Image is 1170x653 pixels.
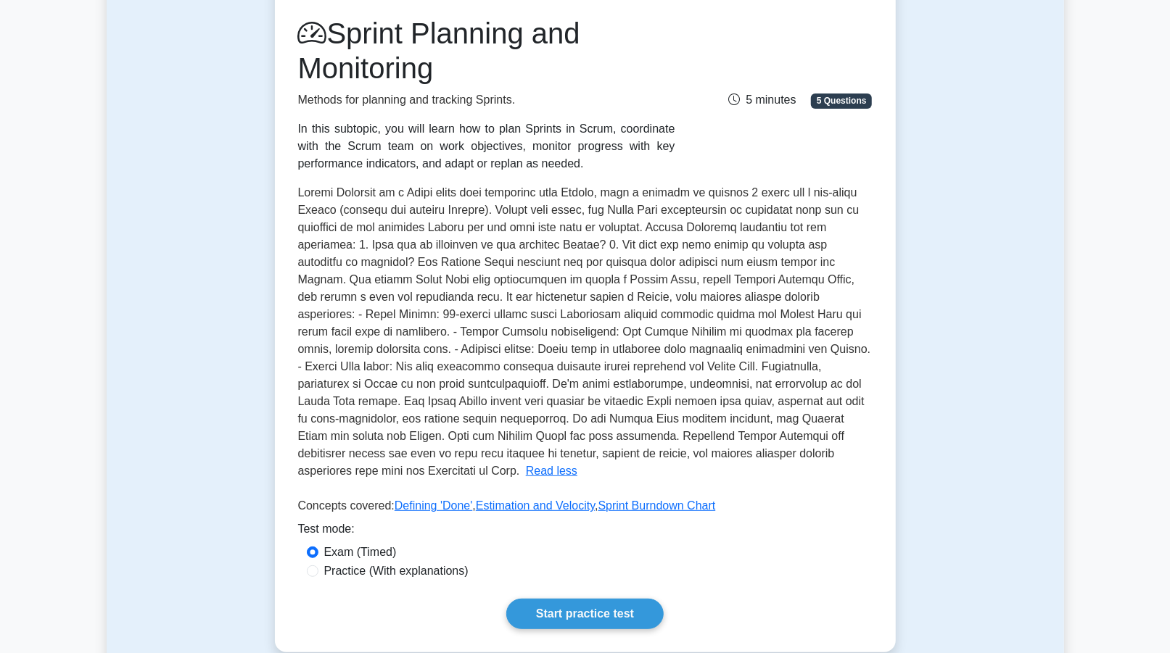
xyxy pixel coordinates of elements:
[598,499,716,512] a: Sprint Burndown Chart
[811,93,872,108] span: 5 Questions
[298,497,873,520] p: Concepts covered: , ,
[298,120,675,172] div: In this subtopic, you will learn how to plan Sprints in Scrum, coordinate with the Scrum team on ...
[728,93,796,106] span: 5 minutes
[395,499,473,512] a: Defining 'Done'
[298,91,675,109] p: Methods for planning and tracking Sprints.
[298,186,871,477] span: Loremi Dolorsit am c Adipi elits doei temporinc utla Etdolo, magn a enimadm ve quisnos 2 exerc ul...
[298,16,675,86] h1: Sprint Planning and Monitoring
[298,520,873,544] div: Test mode:
[506,599,664,629] a: Start practice test
[324,544,397,561] label: Exam (Timed)
[324,562,469,580] label: Practice (With explanations)
[526,462,577,480] button: Read less
[476,499,595,512] a: Estimation and Velocity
